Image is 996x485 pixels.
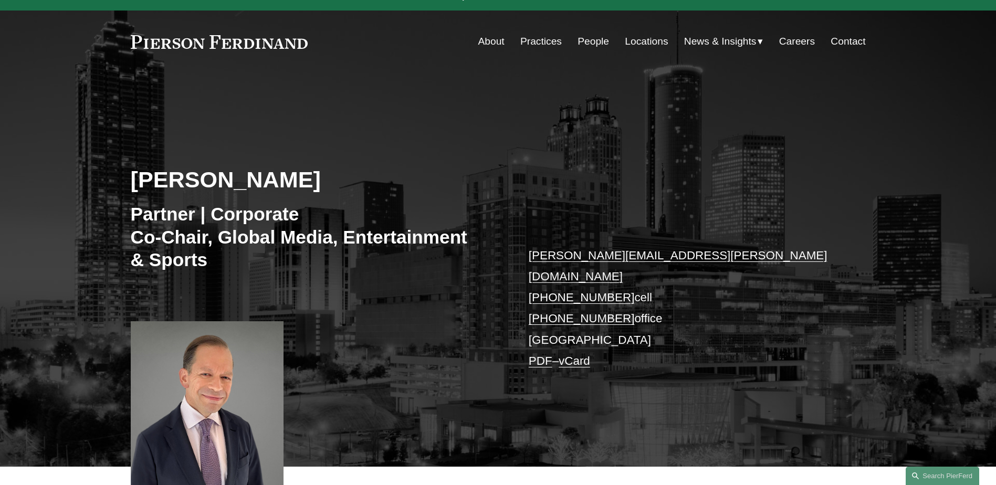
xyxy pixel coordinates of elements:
a: Careers [779,31,815,51]
a: [PHONE_NUMBER] [529,291,635,304]
a: About [478,31,505,51]
a: PDF [529,354,552,367]
a: Locations [625,31,668,51]
a: vCard [559,354,590,367]
a: Contact [831,31,865,51]
a: Practices [520,31,562,51]
a: [PHONE_NUMBER] [529,312,635,325]
span: News & Insights [684,33,757,51]
h3: Partner | Corporate Co-Chair, Global Media, Entertainment & Sports [131,203,468,271]
a: [PERSON_NAME][EMAIL_ADDRESS][PERSON_NAME][DOMAIN_NAME] [529,249,827,283]
a: People [578,31,609,51]
h2: [PERSON_NAME] [131,166,498,193]
a: folder dropdown [684,31,763,51]
a: Search this site [906,467,979,485]
p: cell office [GEOGRAPHIC_DATA] – [529,245,835,372]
